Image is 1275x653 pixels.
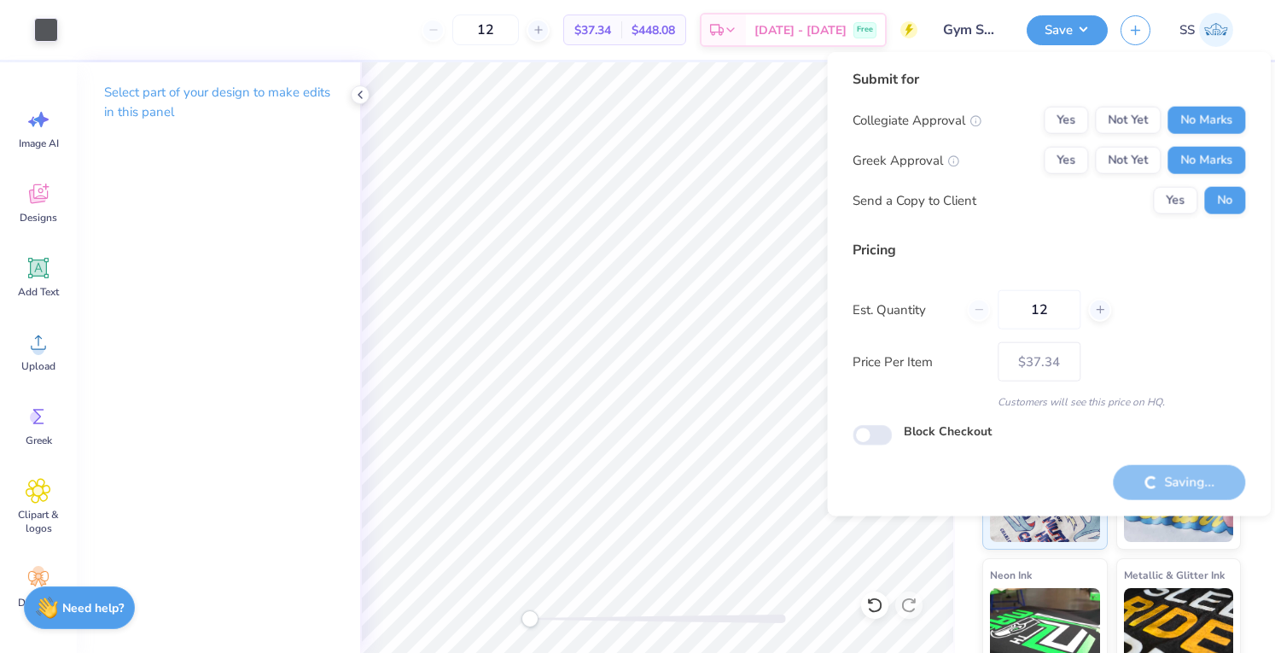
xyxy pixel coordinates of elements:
div: Send a Copy to Client [853,190,976,210]
span: Greek [26,434,52,447]
span: $448.08 [632,21,675,39]
span: Decorate [18,596,59,609]
label: Block Checkout [904,423,992,440]
span: Metallic & Glitter Ink [1124,566,1225,584]
div: Customers will see this price on HQ. [853,394,1245,410]
button: Yes [1153,187,1197,214]
input: – – [998,290,1080,329]
div: Collegiate Approval [853,110,981,130]
button: No Marks [1167,147,1245,174]
button: Save [1027,15,1108,45]
a: SS [1172,13,1241,47]
span: Neon Ink [990,566,1032,584]
span: Add Text [18,285,59,299]
button: No Marks [1167,107,1245,134]
button: No [1204,187,1245,214]
span: Designs [20,211,57,224]
label: Price Per Item [853,352,985,371]
div: Pricing [853,240,1245,260]
span: Free [857,24,873,36]
span: [DATE] - [DATE] [754,21,847,39]
span: Image AI [19,137,59,150]
span: $37.34 [574,21,611,39]
div: Greek Approval [853,150,959,170]
p: Select part of your design to make edits in this panel [104,83,333,122]
span: Clipart & logos [10,508,67,535]
span: SS [1179,20,1195,40]
button: Yes [1044,147,1088,174]
img: Siddhant Singh [1199,13,1233,47]
strong: Need help? [62,600,124,616]
div: Accessibility label [521,610,539,627]
div: Submit for [853,69,1245,90]
input: Untitled Design [930,13,1014,47]
button: Not Yet [1095,107,1161,134]
span: Upload [21,359,55,373]
label: Est. Quantity [853,300,954,319]
input: – – [452,15,519,45]
button: Not Yet [1095,147,1161,174]
button: Yes [1044,107,1088,134]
